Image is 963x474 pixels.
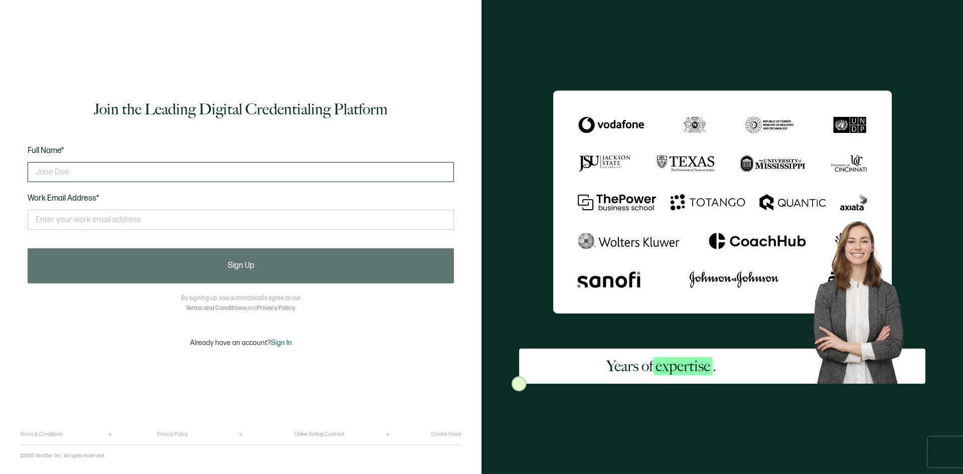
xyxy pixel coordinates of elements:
[257,304,295,312] a: Privacy Policy
[431,431,461,437] a: Cookie Policy
[606,356,716,376] h2: Years of .
[228,262,254,270] span: Sign Up
[553,90,892,313] img: Sertifier Signup - Years of <span class="strong-h">expertise</span>.
[804,213,925,384] img: Sertifier Signup - Years of <span class="strong-h">expertise</span>. Hero
[294,431,344,437] a: Online Selling Contract
[653,357,713,375] span: expertise
[94,99,388,119] h1: Join the Leading Digital Credentialing Platform
[28,162,454,182] input: Jane Doe
[157,431,188,437] a: Privacy Policy
[512,376,527,391] img: Sertifier Signup
[271,339,292,347] span: Sign In
[20,453,105,459] p: ©2025 Sertifier Inc.. All rights reserved.
[20,431,63,437] a: Terms & Conditions
[28,210,454,230] input: Enter your work email address
[913,426,963,474] iframe: Chat Widget
[190,339,292,347] p: Already have an account?
[28,248,454,283] button: Sign Up
[28,194,99,203] span: Work Email Address*
[181,293,301,313] p: By signing up, you automatically agree to our and .
[186,304,246,312] a: Terms and Conditions
[28,146,64,155] span: Full Name*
